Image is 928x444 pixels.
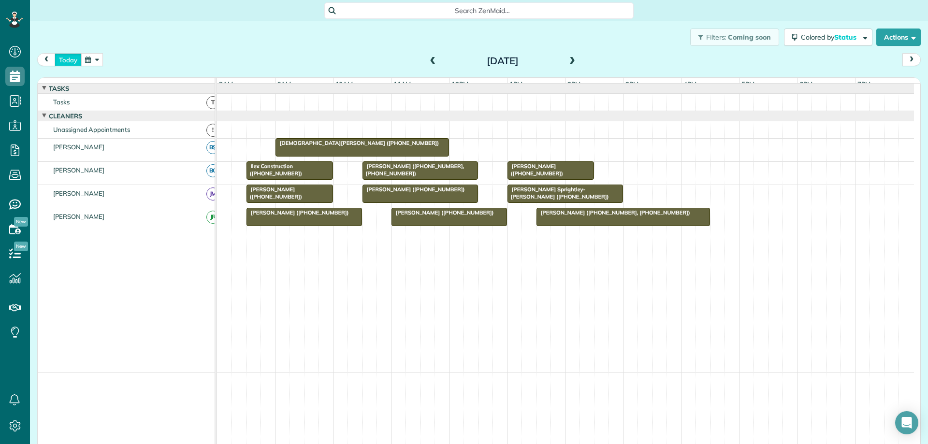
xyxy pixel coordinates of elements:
[449,80,470,88] span: 12pm
[246,186,303,200] span: [PERSON_NAME] ([PHONE_NUMBER])
[623,80,640,88] span: 3pm
[51,213,107,220] span: [PERSON_NAME]
[902,53,921,66] button: next
[51,166,107,174] span: [PERSON_NAME]
[855,80,872,88] span: 7pm
[507,163,564,176] span: [PERSON_NAME] ([PHONE_NUMBER])
[706,33,726,42] span: Filters:
[51,98,72,106] span: Tasks
[51,126,132,133] span: Unassigned Appointments
[681,80,698,88] span: 4pm
[739,80,756,88] span: 5pm
[246,163,303,176] span: Ilex Construction ([PHONE_NUMBER])
[391,80,413,88] span: 11am
[206,164,219,177] span: BC
[333,80,355,88] span: 10am
[206,124,219,137] span: !
[507,186,609,200] span: [PERSON_NAME] Sprightley-[PERSON_NAME] ([PHONE_NUMBER])
[565,80,582,88] span: 2pm
[895,411,918,434] div: Open Intercom Messenger
[14,242,28,251] span: New
[391,209,494,216] span: [PERSON_NAME] ([PHONE_NUMBER])
[876,29,921,46] button: Actions
[206,211,219,224] span: JR
[728,33,771,42] span: Coming soon
[784,29,872,46] button: Colored byStatus
[206,96,219,109] span: T
[206,187,219,201] span: JM
[507,80,524,88] span: 1pm
[275,80,293,88] span: 9am
[55,53,82,66] button: today
[14,217,28,227] span: New
[797,80,814,88] span: 6pm
[47,85,71,92] span: Tasks
[801,33,860,42] span: Colored by
[246,209,349,216] span: [PERSON_NAME] ([PHONE_NUMBER])
[275,140,440,146] span: [DEMOGRAPHIC_DATA][PERSON_NAME] ([PHONE_NUMBER])
[51,143,107,151] span: [PERSON_NAME]
[834,33,858,42] span: Status
[536,209,691,216] span: [PERSON_NAME] ([PHONE_NUMBER], [PHONE_NUMBER])
[37,53,56,66] button: prev
[362,186,465,193] span: [PERSON_NAME] ([PHONE_NUMBER])
[442,56,563,66] h2: [DATE]
[47,112,84,120] span: Cleaners
[362,163,464,176] span: [PERSON_NAME] ([PHONE_NUMBER], [PHONE_NUMBER])
[206,141,219,154] span: BS
[217,80,235,88] span: 8am
[51,189,107,197] span: [PERSON_NAME]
